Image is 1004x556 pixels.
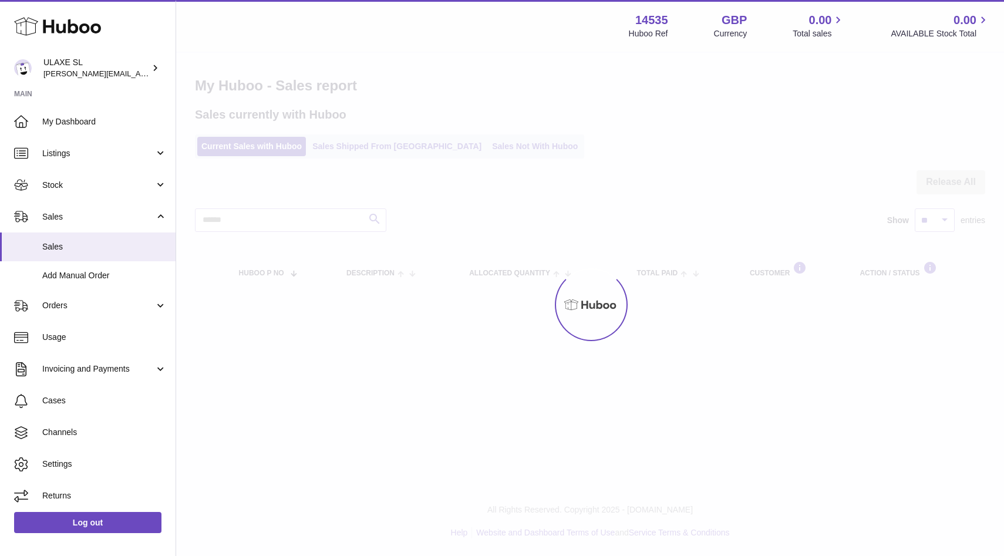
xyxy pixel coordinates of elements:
[42,459,167,470] span: Settings
[891,12,990,39] a: 0.00 AVAILABLE Stock Total
[793,12,845,39] a: 0.00 Total sales
[42,211,154,223] span: Sales
[635,12,668,28] strong: 14535
[42,427,167,438] span: Channels
[42,270,167,281] span: Add Manual Order
[14,512,161,533] a: Log out
[42,148,154,159] span: Listings
[629,28,668,39] div: Huboo Ref
[43,69,235,78] span: [PERSON_NAME][EMAIL_ADDRESS][DOMAIN_NAME]
[809,12,832,28] span: 0.00
[954,12,976,28] span: 0.00
[42,241,167,252] span: Sales
[793,28,845,39] span: Total sales
[891,28,990,39] span: AVAILABLE Stock Total
[42,332,167,343] span: Usage
[14,59,32,77] img: anna@ulaxe.com
[722,12,747,28] strong: GBP
[714,28,747,39] div: Currency
[42,300,154,311] span: Orders
[42,395,167,406] span: Cases
[42,363,154,375] span: Invoicing and Payments
[42,490,167,501] span: Returns
[43,57,149,79] div: ULAXE SL
[42,116,167,127] span: My Dashboard
[42,180,154,191] span: Stock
